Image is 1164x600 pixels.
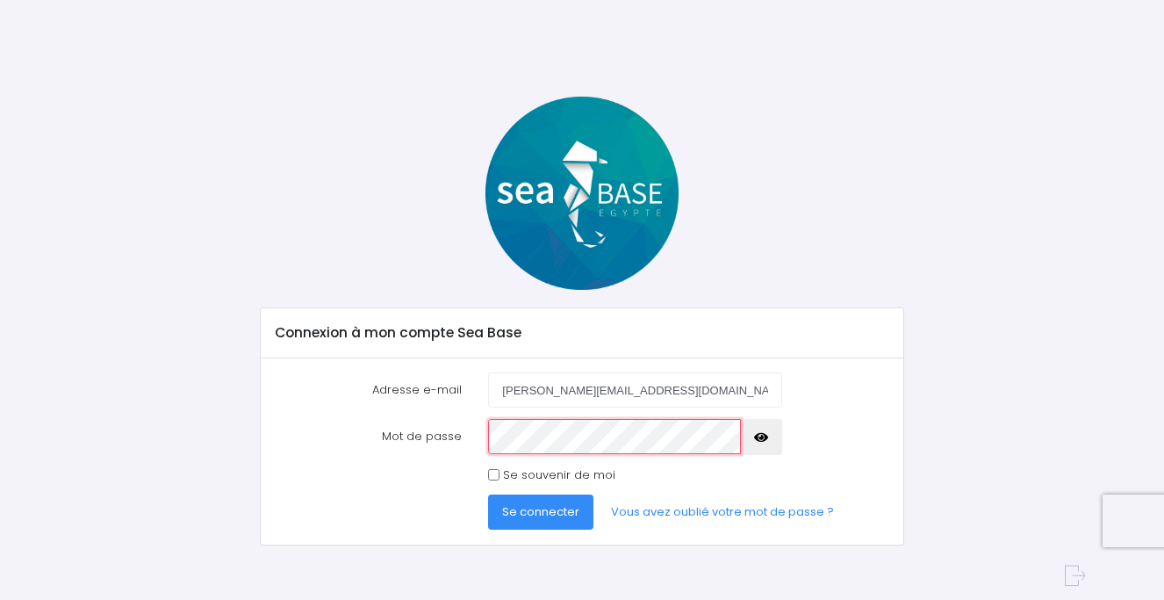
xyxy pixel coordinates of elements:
[262,419,475,454] label: Mot de passe
[503,466,615,484] label: Se souvenir de moi
[262,372,475,408] label: Adresse e-mail
[597,495,848,530] a: Vous avez oublié votre mot de passe ?
[488,495,593,530] button: Se connecter
[502,503,579,520] span: Se connecter
[261,308,903,358] div: Connexion à mon compte Sea Base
